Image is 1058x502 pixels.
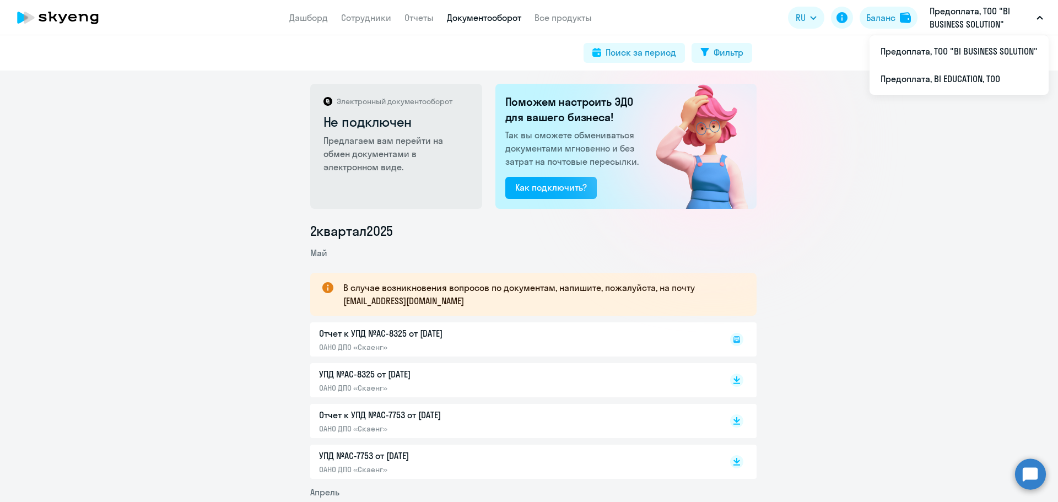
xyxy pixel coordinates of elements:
a: УПД №AC-7753 от [DATE]ОАНО ДПО «Скаенг» [319,449,707,474]
button: Фильтр [692,43,752,63]
ul: RU [870,35,1049,95]
h2: Поможем настроить ЭДО для вашего бизнеса! [505,94,642,125]
span: Апрель [310,487,339,498]
p: ОАНО ДПО «Скаенг» [319,424,550,434]
img: balance [900,12,911,23]
p: Предлагаем вам перейти на обмен документами в электронном виде. [323,134,471,174]
div: Как подключить? [515,181,587,194]
a: Документооборот [447,12,521,23]
p: В случае возникновения вопросов по документам, напишите, пожалуйста, на почту [EMAIL_ADDRESS][DOM... [343,281,737,307]
p: Так вы сможете обмениваться документами мгновенно и без затрат на почтовые пересылки. [505,128,642,168]
a: Дашборд [289,12,328,23]
div: Фильтр [714,46,743,59]
a: Отчет к УПД №AC-7753 от [DATE]ОАНО ДПО «Скаенг» [319,408,707,434]
span: RU [796,11,806,24]
p: Электронный документооборот [337,96,452,106]
p: Предоплата, ТОО "BI BUSINESS SOLUTION" [930,4,1032,31]
button: Поиск за период [584,43,685,63]
h2: Не подключен [323,113,471,131]
p: ОАНО ДПО «Скаенг» [319,383,550,393]
p: УПД №AC-8325 от [DATE] [319,368,550,381]
div: Баланс [866,11,895,24]
p: УПД №AC-7753 от [DATE] [319,449,550,462]
button: Балансbalance [860,7,917,29]
p: Отчет к УПД №AC-7753 от [DATE] [319,408,550,422]
img: not_connected [633,84,757,209]
a: Сотрудники [341,12,391,23]
a: Все продукты [535,12,592,23]
button: Как подключить? [505,177,597,199]
div: Поиск за период [606,46,676,59]
button: Предоплата, ТОО "BI BUSINESS SOLUTION" [924,4,1049,31]
p: ОАНО ДПО «Скаенг» [319,465,550,474]
span: Май [310,247,327,258]
a: УПД №AC-8325 от [DATE]ОАНО ДПО «Скаенг» [319,368,707,393]
button: RU [788,7,824,29]
a: Отчеты [404,12,434,23]
li: 2 квартал 2025 [310,222,757,240]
